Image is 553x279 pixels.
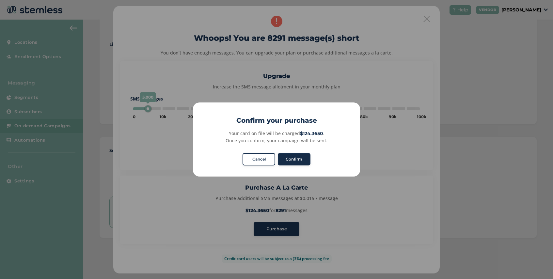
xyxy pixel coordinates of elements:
[278,153,310,165] button: Confirm
[193,116,360,125] h2: Confirm your purchase
[243,153,275,165] button: Cancel
[200,130,353,144] div: Your card on file will be charged . Once you confirm, your campaign will be sent.
[520,248,553,279] iframe: Chat Widget
[300,131,323,136] strong: $124.3650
